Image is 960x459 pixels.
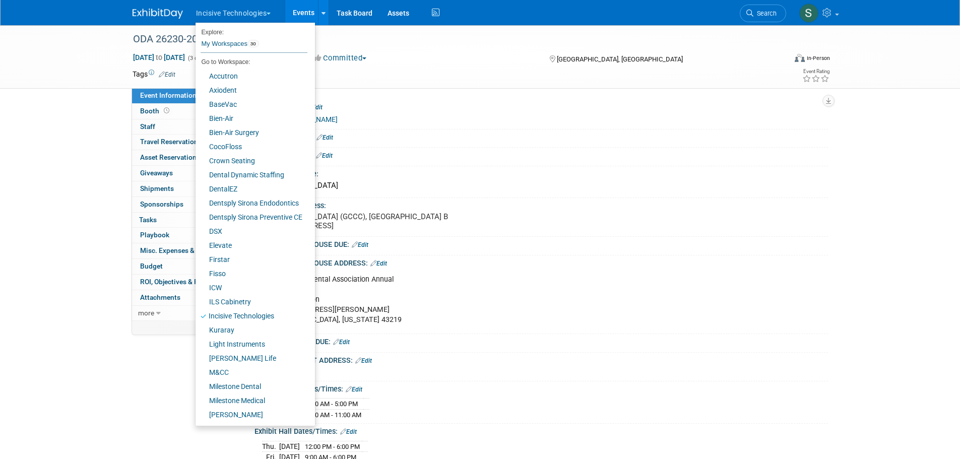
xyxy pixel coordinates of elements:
button: Committed [310,53,370,63]
td: [DATE] [279,441,300,452]
a: Shipments [132,181,237,196]
a: DentalEZ [196,182,307,196]
a: ICW [196,281,307,295]
a: Playbook [132,228,237,243]
img: ExhibitDay [133,9,183,19]
span: Attachments [140,293,180,301]
a: [PERSON_NAME] Life [196,351,307,365]
span: (3 days) [187,55,208,61]
span: ROI, Objectives & ROO [140,278,208,286]
span: 12:00 PM - 6:00 PM [305,443,360,450]
span: more [138,309,154,317]
a: My Workspaces30 [201,35,307,52]
div: DIRECT SHIPMENT ADDRESS: [254,353,828,366]
a: Edit [306,104,323,111]
a: Bien-Air Surgery [196,125,307,140]
a: [PERSON_NAME] [196,408,307,422]
a: Edit [355,357,372,364]
a: Edit [340,428,357,435]
img: Samantha Meyers [799,4,818,23]
a: Edit [346,386,362,393]
div: Exhibitor Website: [254,129,828,143]
div: ADVANCE WAREHOUSE DUE: [254,237,828,250]
a: Booth [132,104,237,119]
span: 30 [247,40,259,48]
td: Thu. [262,441,279,452]
a: Edit [316,134,333,141]
span: Event Information [140,91,197,99]
a: Crown Seating [196,154,307,168]
a: CocoFloss [196,140,307,154]
li: Explore: [196,26,307,35]
a: Dentsply Sirona Preventive CE [196,210,307,224]
a: Asset Reservations13 [132,150,237,165]
span: Booth not reserved yet [162,107,171,114]
a: Incisive Technologies [196,309,307,323]
a: Accutron [196,69,307,83]
a: Budget [132,259,237,274]
a: Light Instruments [196,337,307,351]
a: Travel Reservations [132,135,237,150]
div: Event Rating [802,69,829,74]
a: Search [740,5,786,22]
a: Firstar [196,252,307,267]
div: Event Format [727,52,830,68]
div: Event Venue Address: [254,198,828,211]
a: Sponsorships [132,197,237,212]
a: Tasks [132,213,237,228]
span: Asset Reservations [140,153,213,161]
span: [DATE] [DATE] [133,53,185,62]
a: Milestone Medical [196,394,307,408]
span: Giveaways [140,169,173,177]
span: 8:00 AM - 5:00 PM [306,400,358,408]
td: Tags [133,69,175,79]
a: Edit [316,152,333,159]
div: Show Forms Due:: [254,148,828,161]
div: In-Person [806,54,830,62]
div: Event Venue Name: [254,166,828,179]
div: [GEOGRAPHIC_DATA] [262,178,820,193]
span: Budget [140,262,163,270]
a: Edit [352,241,368,248]
a: Odne [196,422,307,436]
a: Axiodent [196,83,307,97]
span: Misc. Expenses & Credits [140,246,219,254]
a: Giveaways [132,166,237,181]
a: Misc. Expenses & Credits [132,243,237,258]
span: Booth [140,107,171,115]
div: Booth Set-up Dates/Times: [254,381,828,395]
div: ADVANCE WAREHOUSE ADDRESS: [254,255,828,269]
a: DSX [196,224,307,238]
span: Tasks [139,216,157,224]
a: Milestone Dental [196,379,307,394]
span: Search [753,10,777,17]
a: Dentsply Sirona Endodontics [196,196,307,210]
span: [GEOGRAPHIC_DATA], [GEOGRAPHIC_DATA] [557,55,683,63]
div: [US_STATE] Dental Association Annual Incisive Booth Fern Exposition [STREET_ADDRESS][PERSON_NAME]... [263,270,717,330]
a: Edit [370,260,387,267]
img: Format-Inperson.png [795,54,805,62]
a: ILS Cabinetry [196,295,307,309]
span: Travel Reservations [140,138,202,146]
a: M&CC [196,365,307,379]
a: Attachments [132,290,237,305]
div: Exhibit Hall Dates/Times: [254,424,828,437]
a: more [132,306,237,321]
a: Kuraray [196,323,307,337]
a: Bien-Air [196,111,307,125]
a: Dental Dynamic Staffing [196,168,307,182]
a: ROI, Objectives & ROO [132,275,237,290]
a: Event Information [132,88,237,103]
a: Edit [333,339,350,346]
div: DIRECT SHIPPING DUE: [254,334,828,347]
a: Edit [159,71,175,78]
span: 8:00 AM - 11:00 AM [306,411,361,419]
a: BaseVac [196,97,307,111]
div: Event Website: [254,99,828,112]
span: to [154,53,164,61]
li: Go to Workspace: [196,55,307,69]
a: Staff [132,119,237,135]
span: Shipments [140,184,174,192]
a: Elevate [196,238,307,252]
span: Staff [140,122,155,130]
